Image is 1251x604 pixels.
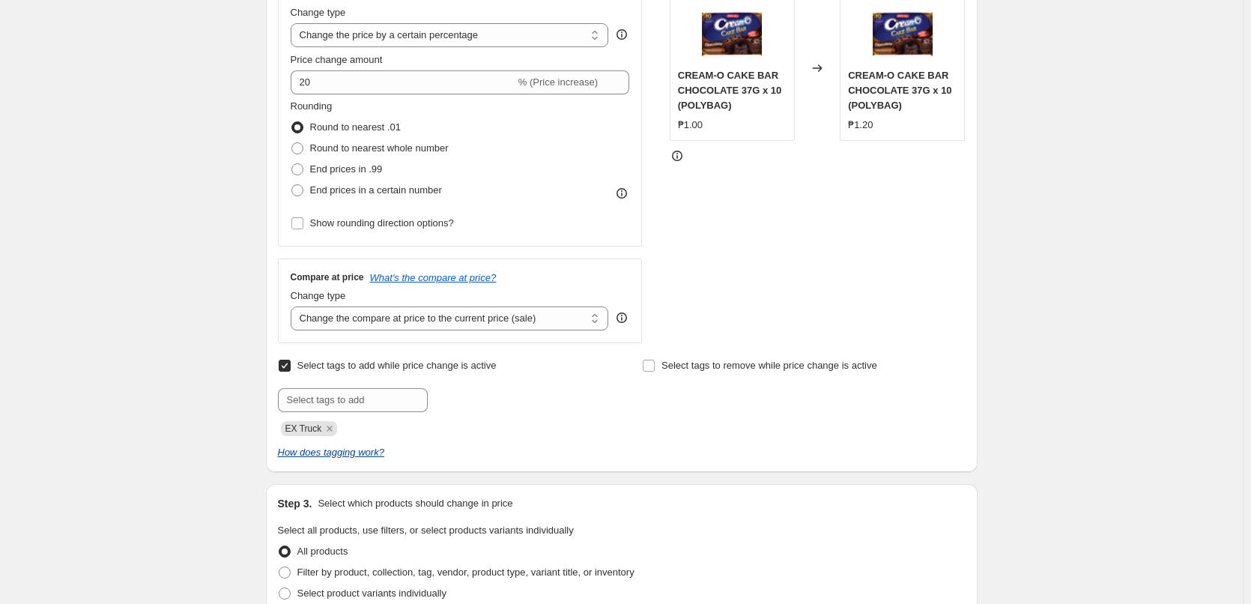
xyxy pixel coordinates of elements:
[614,310,629,325] div: help
[310,121,401,133] span: Round to nearest .01
[318,496,512,511] p: Select which products should change in price
[291,70,515,94] input: -15
[370,272,497,283] button: What's the compare at price?
[297,546,348,557] span: All products
[297,588,446,599] span: Select product variants individually
[297,567,634,578] span: Filter by product, collection, tag, vendor, product type, variant title, or inventory
[518,76,598,88] span: % (Price increase)
[278,447,384,458] a: How does tagging work?
[310,217,454,229] span: Show rounding direction options?
[291,100,333,112] span: Rounding
[285,423,322,434] span: EX Truck
[310,142,449,154] span: Round to nearest whole number
[848,70,951,111] span: CREAM-O CAKE BAR CHOCOLATE 37G x 10 (POLYBAG)
[614,27,629,42] div: help
[297,360,497,371] span: Select tags to add while price change is active
[848,118,873,133] div: ₱1.20
[291,54,383,65] span: Price change amount
[291,7,346,18] span: Change type
[291,271,364,283] h3: Compare at price
[678,70,781,111] span: CREAM-O CAKE BAR CHOCOLATE 37G x 10 (POLYBAG)
[310,184,442,196] span: End prices in a certain number
[278,496,312,511] h2: Step 3.
[873,4,933,64] img: CreamO_Cake_Bar_Choco_SWRP_Front_80x.jpg
[291,290,346,301] span: Change type
[702,4,762,64] img: CreamO_Cake_Bar_Choco_SWRP_Front_80x.jpg
[323,422,336,435] button: Remove EX Truck
[278,388,428,412] input: Select tags to add
[278,525,574,536] span: Select all products, use filters, or select products variants individually
[661,360,877,371] span: Select tags to remove while price change is active
[678,118,703,133] div: ₱1.00
[310,163,383,175] span: End prices in .99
